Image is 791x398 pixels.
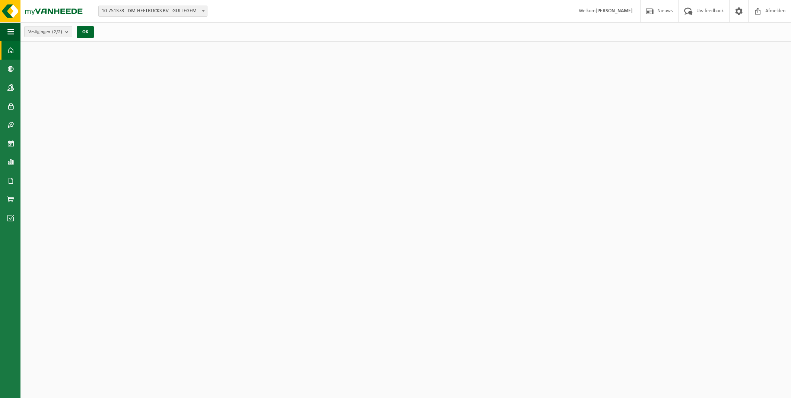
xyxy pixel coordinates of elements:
[28,26,62,38] span: Vestigingen
[24,26,72,37] button: Vestigingen(2/2)
[98,6,207,17] span: 10-751378 - DM-HEFTRUCKS BV - GULLEGEM
[99,6,207,16] span: 10-751378 - DM-HEFTRUCKS BV - GULLEGEM
[77,26,94,38] button: OK
[52,29,62,34] count: (2/2)
[595,8,633,14] strong: [PERSON_NAME]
